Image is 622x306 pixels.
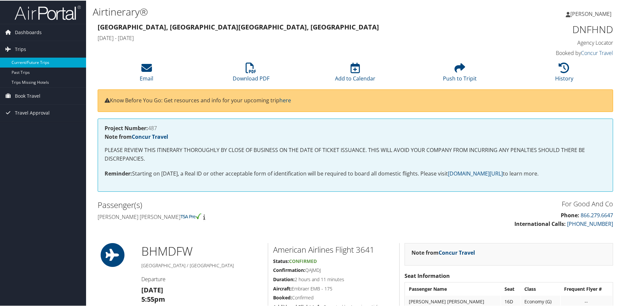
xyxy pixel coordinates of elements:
[492,38,613,46] h4: Agency Locator
[406,282,501,294] th: Passenger Name
[98,199,351,210] h2: Passenger(s)
[15,24,42,40] span: Dashboards
[567,220,613,227] a: [PHONE_NUMBER]
[492,49,613,56] h4: Booked by
[360,199,613,208] h3: For Good And Co
[132,132,168,140] a: Concur Travel
[273,257,289,264] strong: Status:
[561,282,612,294] th: Frequent Flyer #
[140,66,153,81] a: Email
[279,96,291,103] a: here
[405,272,450,279] strong: Seat Information
[273,276,394,282] h5: 2 hours and 11 minutes
[98,213,351,220] h4: [PERSON_NAME] [PERSON_NAME]
[443,66,477,81] a: Push to Tripit
[105,124,148,131] strong: Project Number:
[15,104,50,121] span: Travel Approval
[521,282,560,294] th: Class
[105,132,168,140] strong: Note from
[273,294,292,300] strong: Booked:
[105,169,606,178] p: Starting on [DATE], a Real ID or other acceptable form of identification will be required to boar...
[514,220,566,227] strong: International Calls:
[15,40,26,57] span: Trips
[411,248,475,256] strong: Note from
[273,285,292,291] strong: Aircraft:
[289,257,317,264] span: Confirmed
[233,66,269,81] a: Download PDF
[273,276,295,282] strong: Duration:
[439,248,475,256] a: Concur Travel
[141,294,165,303] strong: 5:55pm
[555,66,573,81] a: History
[105,169,132,177] strong: Reminder:
[105,125,606,130] h4: 487
[93,4,443,18] h1: Airtinerary®
[273,294,394,300] h5: Confirmed
[492,22,613,36] h1: DNFHND
[501,282,520,294] th: Seat
[141,262,263,268] h5: [GEOGRAPHIC_DATA] / [GEOGRAPHIC_DATA]
[581,211,613,218] a: 866.279.6647
[581,49,613,56] a: Concur Travel
[273,266,305,273] strong: Confirmation:
[561,211,579,218] strong: Phone:
[141,275,263,282] h4: Departure
[105,96,606,104] p: Know Before You Go: Get resources and info for your upcoming trip
[564,298,609,304] div: --
[180,213,202,219] img: tsa-precheck.png
[98,22,379,31] strong: [GEOGRAPHIC_DATA], [GEOGRAPHIC_DATA] [GEOGRAPHIC_DATA], [GEOGRAPHIC_DATA]
[566,3,618,23] a: [PERSON_NAME]
[448,169,503,177] a: [DOMAIN_NAME][URL]
[273,266,394,273] h5: QAJMDJ
[335,66,375,81] a: Add to Calendar
[98,34,482,41] h4: [DATE] - [DATE]
[15,4,81,20] img: airportal-logo.png
[273,285,394,291] h5: Embraer EMB - 175
[273,243,394,255] h2: American Airlines Flight 3641
[570,10,611,17] span: [PERSON_NAME]
[141,242,263,259] h1: BHM DFW
[141,285,163,294] strong: [DATE]
[105,145,606,162] p: PLEASE REVIEW THIS ITINERARY THOROUGHLY BY CLOSE OF BUSINESS ON THE DATE OF TICKET ISSUANCE. THIS...
[15,87,40,104] span: Book Travel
